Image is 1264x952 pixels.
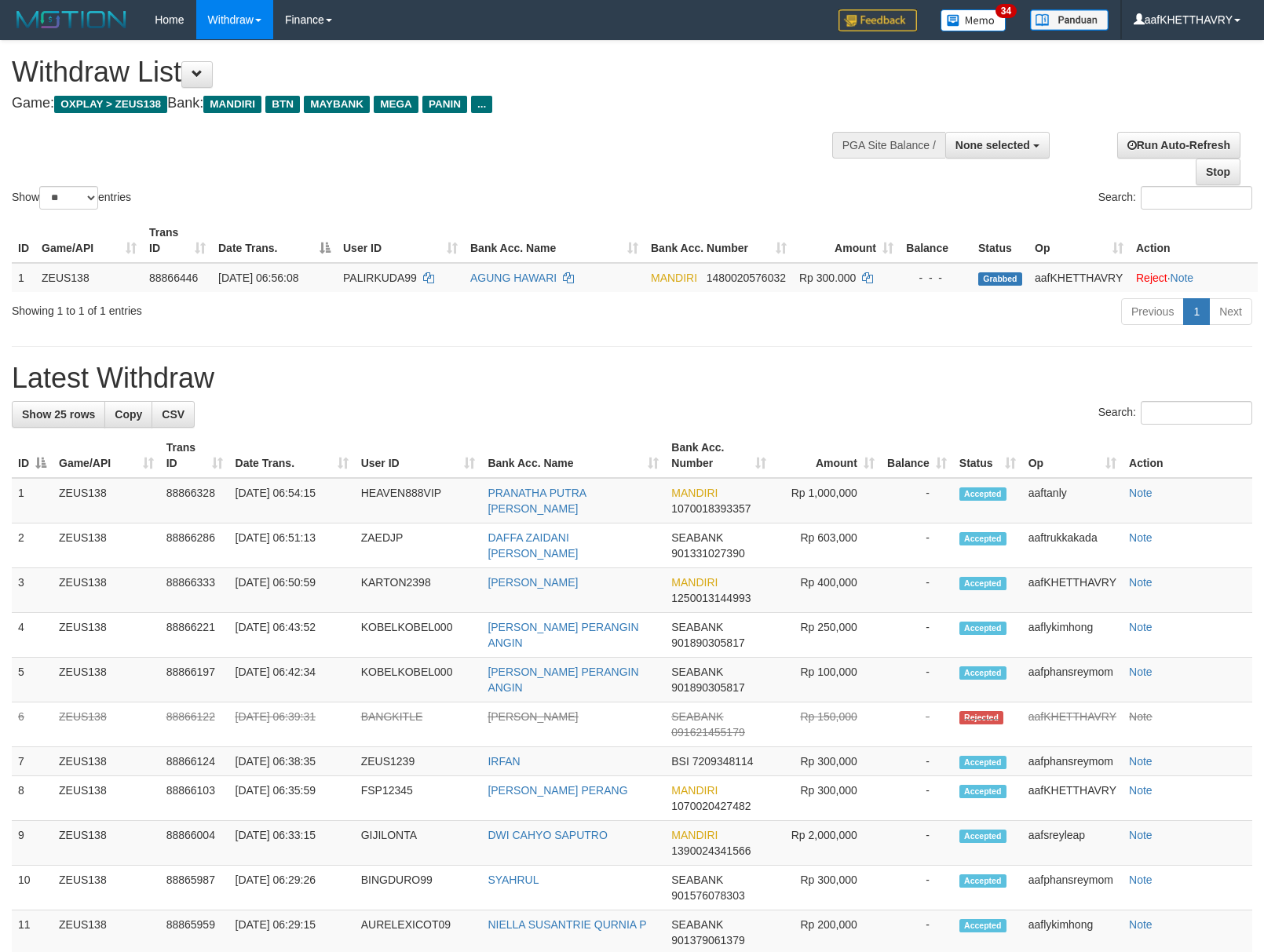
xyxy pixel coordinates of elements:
a: Note [1129,918,1153,931]
th: User ID: activate to sort column ascending [337,218,464,263]
a: Reject [1136,272,1167,284]
a: Note [1129,829,1153,841]
span: Rp 300.000 [799,272,856,284]
td: ZEUS138 [35,263,143,292]
td: - [881,821,953,866]
th: Status [972,218,1028,263]
td: aafphansreymom [1022,658,1123,702]
span: SEABANK [671,710,723,723]
th: User ID: activate to sort column ascending [355,433,482,478]
td: 10 [12,866,53,910]
td: ZEUS138 [53,747,160,776]
td: [DATE] 06:42:34 [229,658,355,702]
h1: Latest Withdraw [12,363,1252,394]
th: Bank Acc. Name: activate to sort column ascending [464,218,645,263]
span: Accepted [959,532,1006,545]
span: SEABANK [671,621,723,633]
button: None selected [945,132,1050,159]
span: Copy 1390024341566 to clipboard [671,844,751,857]
th: Balance: activate to sort column ascending [881,433,953,478]
td: ZAEDJP [355,523,482,568]
td: - [881,568,953,613]
th: Amount: activate to sort column ascending [773,433,881,478]
td: ZEUS138 [53,866,160,910]
td: [DATE] 06:35:59 [229,776,355,821]
td: BANGKITLE [355,702,482,747]
td: - [881,776,953,821]
td: Rp 100,000 [773,658,881,702]
span: Copy 901379061379 to clipboard [671,934,744,947]
th: Date Trans.: activate to sort column descending [212,218,337,263]
a: Stop [1196,159,1240,185]
a: Note [1129,487,1153,499]
span: MANDIRI [671,576,718,589]
span: Copy [115,408,142,421]
td: Rp 300,000 [773,866,881,910]
span: ... [471,96,492,113]
a: Note [1129,710,1153,723]
a: [PERSON_NAME] [488,710,578,723]
a: Previous [1121,298,1184,325]
td: [DATE] 06:51:13 [229,523,355,568]
a: Note [1129,531,1153,544]
td: 8 [12,776,53,821]
span: None selected [955,139,1030,151]
a: Copy [104,401,152,428]
select: Showentries [39,186,98,210]
td: 3 [12,568,53,613]
td: ZEUS138 [53,478,160,523]
td: 2 [12,523,53,568]
a: Note [1171,272,1194,284]
span: Show 25 rows [22,408,95,421]
td: Rp 2,000,000 [773,821,881,866]
a: [PERSON_NAME] PERANGIN ANGIN [488,621,638,649]
a: Note [1129,576,1153,589]
label: Search: [1098,401,1252,425]
a: SYAHRUL [488,874,539,886]
td: 1 [12,478,53,523]
span: Accepted [959,622,1006,635]
td: Rp 1,000,000 [773,478,881,523]
a: Note [1129,874,1153,886]
td: 88866122 [160,702,229,747]
span: Copy 7209348114 to clipboard [692,755,754,768]
span: MEGA [374,96,418,113]
span: [DATE] 06:56:08 [218,272,298,284]
span: SEABANK [671,918,723,931]
a: NIELLA SUSANTRIE QURNIA P [488,918,646,931]
td: aaftanly [1022,478,1123,523]
a: DAFFA ZAIDANI [PERSON_NAME] [488,531,578,560]
span: Copy 1070018393357 to clipboard [671,502,751,515]
td: [DATE] 06:54:15 [229,478,355,523]
td: [DATE] 06:29:26 [229,866,355,910]
th: Date Trans.: activate to sort column ascending [229,433,355,478]
a: PRANATHA PUTRA [PERSON_NAME] [488,487,586,515]
td: [DATE] 06:43:52 [229,613,355,658]
span: CSV [162,408,184,421]
a: Show 25 rows [12,401,105,428]
img: Button%20Memo.svg [941,9,1006,31]
th: ID: activate to sort column descending [12,433,53,478]
td: ZEUS138 [53,821,160,866]
td: aafKHETTHAVRY [1028,263,1130,292]
td: 88866103 [160,776,229,821]
span: Accepted [959,487,1006,501]
td: ZEUS138 [53,568,160,613]
td: - [881,613,953,658]
a: Note [1129,621,1153,633]
label: Search: [1098,186,1252,210]
div: Showing 1 to 1 of 1 entries [12,297,515,319]
th: Bank Acc. Number: activate to sort column ascending [645,218,793,263]
td: - [881,658,953,702]
img: panduan.png [1030,9,1109,31]
a: Note [1129,755,1153,768]
td: [DATE] 06:39:31 [229,702,355,747]
th: Balance [900,218,972,263]
td: KOBELKOBEL000 [355,658,482,702]
td: aaftrukkakada [1022,523,1123,568]
span: Copy 091621455179 to clipboard [671,726,744,739]
th: Game/API: activate to sort column ascending [35,218,143,263]
td: Rp 250,000 [773,613,881,658]
th: Action [1123,433,1252,478]
td: 88866004 [160,821,229,866]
